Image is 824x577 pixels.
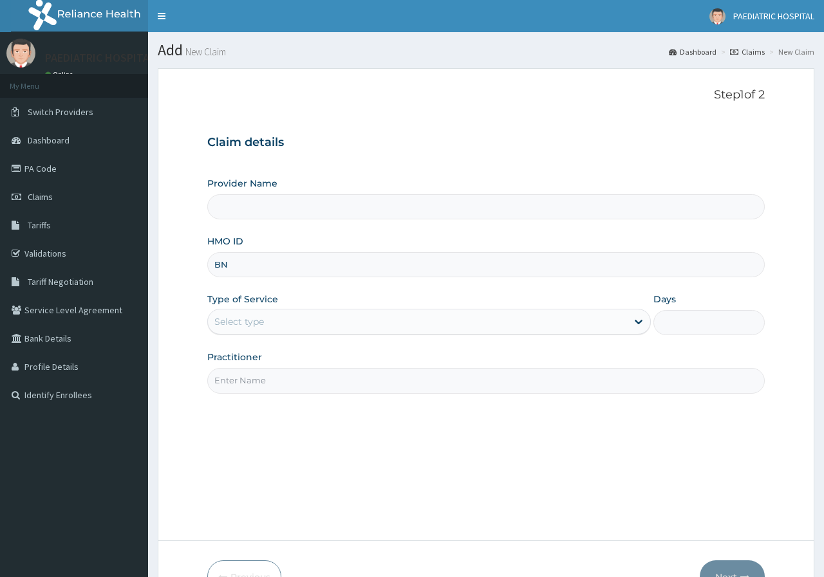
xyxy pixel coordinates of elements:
label: Provider Name [207,177,277,190]
a: Claims [730,46,765,57]
h3: Claim details [207,136,764,150]
img: User Image [6,39,35,68]
label: HMO ID [207,235,243,248]
span: PAEDIATRIC HOSPITAL [733,10,814,22]
span: Switch Providers [28,106,93,118]
input: Enter HMO ID [207,252,764,277]
li: New Claim [766,46,814,57]
span: Tariffs [28,219,51,231]
span: Dashboard [28,134,70,146]
label: Type of Service [207,293,278,306]
img: User Image [709,8,726,24]
a: Dashboard [669,46,716,57]
h1: Add [158,42,814,59]
label: Practitioner [207,351,262,363]
input: Enter Name [207,368,764,393]
span: Tariff Negotiation [28,276,93,288]
a: Online [45,70,76,79]
p: PAEDIATRIC HOSPITAL [45,52,155,64]
span: Claims [28,191,53,203]
div: Select type [214,315,264,328]
small: New Claim [183,47,226,57]
p: Step 1 of 2 [207,88,764,102]
label: Days [653,293,676,306]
